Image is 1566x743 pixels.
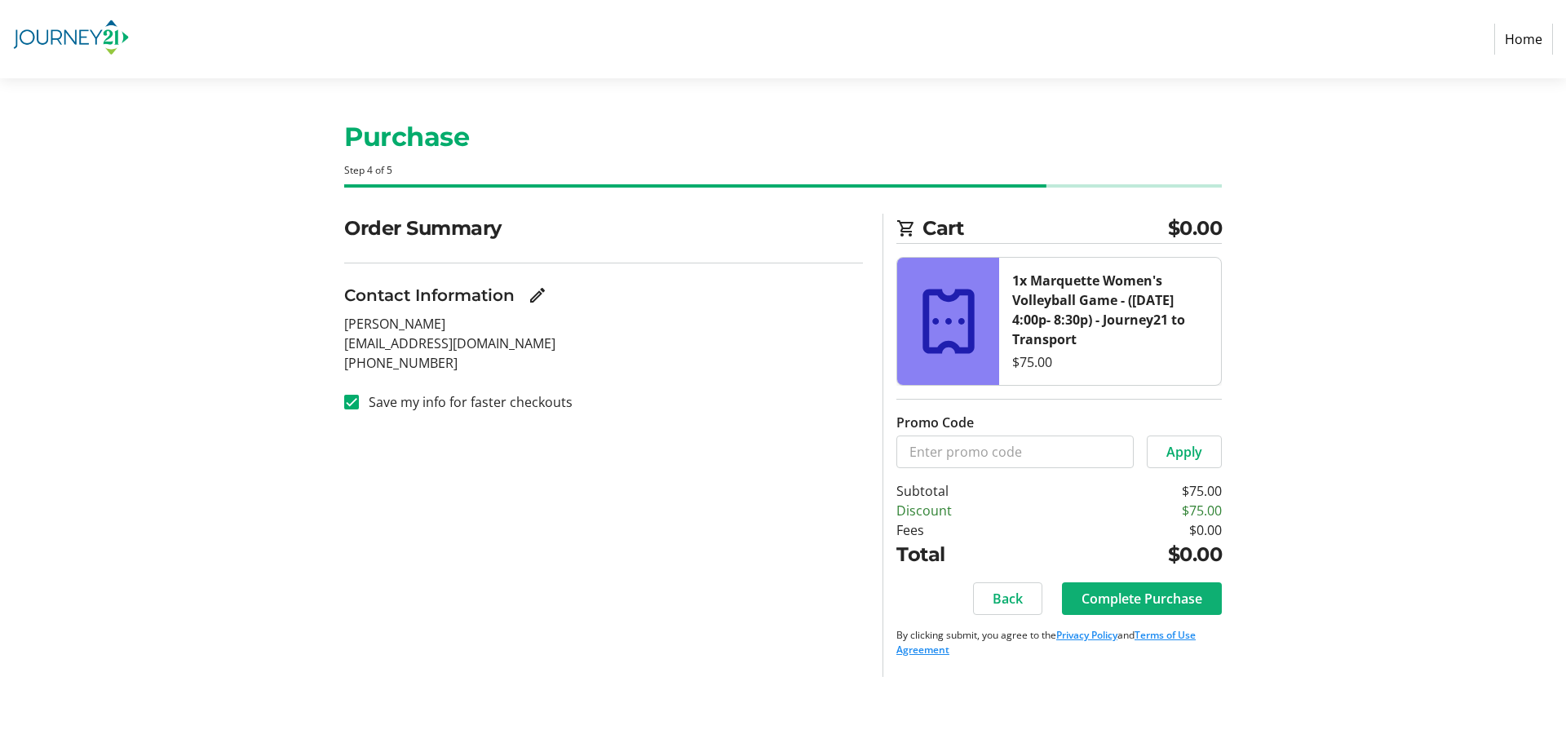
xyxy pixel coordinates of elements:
p: [PERSON_NAME] [344,314,863,334]
button: Complete Purchase [1062,582,1222,615]
img: Journey21's Logo [13,7,129,72]
h2: Order Summary [344,214,863,243]
div: Step 4 of 5 [344,163,1222,178]
button: Edit Contact Information [521,279,554,312]
td: Subtotal [896,481,1061,501]
div: $75.00 [1012,352,1208,372]
label: Promo Code [896,413,974,432]
input: Enter promo code [896,436,1134,468]
td: $75.00 [1061,501,1222,520]
td: $0.00 [1061,520,1222,540]
label: Save my info for faster checkouts [359,392,573,412]
h1: Purchase [344,117,1222,157]
span: Complete Purchase [1082,589,1202,608]
td: Fees [896,520,1061,540]
h3: Contact Information [344,283,515,307]
td: $75.00 [1061,481,1222,501]
strong: 1x Marquette Women's Volleyball Game - ([DATE] 4:00p- 8:30p) - Journey21 to Transport [1012,272,1185,348]
a: Home [1494,24,1553,55]
button: Apply [1147,436,1222,468]
span: Cart [922,214,1168,243]
p: By clicking submit, you agree to the and [896,628,1222,657]
span: $0.00 [1168,214,1223,243]
td: Total [896,540,1061,569]
span: Back [993,589,1023,608]
a: Privacy Policy [1056,628,1117,642]
span: Apply [1166,442,1202,462]
p: [PHONE_NUMBER] [344,353,863,373]
button: Back [973,582,1042,615]
td: Discount [896,501,1061,520]
p: [EMAIL_ADDRESS][DOMAIN_NAME] [344,334,863,353]
td: $0.00 [1061,540,1222,569]
a: Terms of Use Agreement [896,628,1196,657]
